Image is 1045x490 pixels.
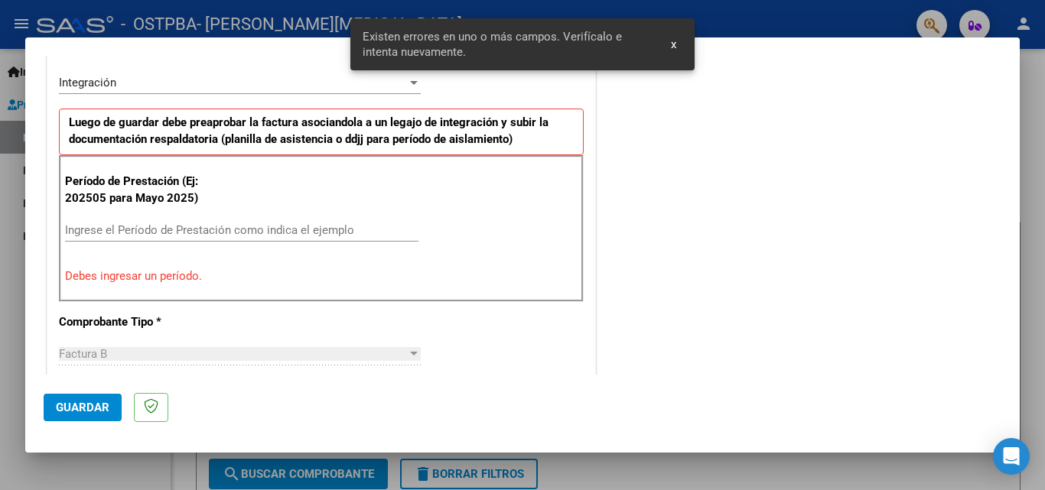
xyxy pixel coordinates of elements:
[59,76,116,89] span: Integración
[671,37,676,51] span: x
[65,268,578,285] p: Debes ingresar un período.
[659,31,689,58] button: x
[59,347,107,361] span: Factura B
[59,313,216,331] p: Comprobante Tipo *
[44,394,122,421] button: Guardar
[65,173,219,207] p: Período de Prestación (Ej: 202505 para Mayo 2025)
[993,438,1030,475] div: Open Intercom Messenger
[56,401,109,414] span: Guardar
[363,29,653,60] span: Existen errores en uno o más campos. Verifícalo e intenta nuevamente.
[69,115,549,147] strong: Luego de guardar debe preaprobar la factura asociandola a un legajo de integración y subir la doc...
